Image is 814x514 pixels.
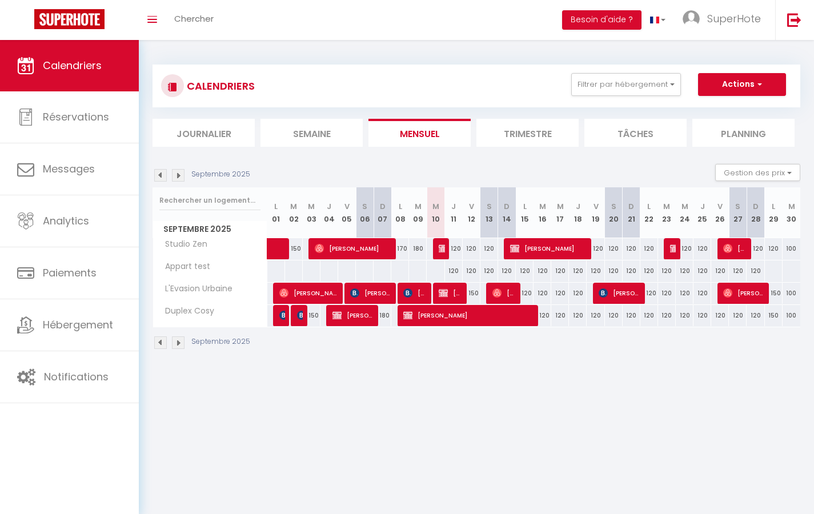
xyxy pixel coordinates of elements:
th: 07 [374,187,391,238]
button: Filtrer par hébergement [571,73,681,96]
abbr: M [681,201,688,212]
abbr: M [308,201,315,212]
abbr: S [487,201,492,212]
div: 120 [516,260,534,282]
span: Duplex Cosy [155,305,217,318]
abbr: J [700,201,705,212]
li: Mensuel [368,119,471,147]
span: L'Evasion Urbaine [155,283,235,295]
div: 120 [747,260,764,282]
div: 120 [605,238,623,259]
div: 120 [569,283,587,304]
img: Super Booking [34,9,105,29]
div: 120 [587,260,604,282]
div: 120 [676,238,693,259]
div: 120 [534,283,551,304]
div: 100 [783,283,800,304]
abbr: J [451,201,456,212]
th: 11 [445,187,463,238]
span: [PERSON_NAME] [350,282,391,304]
th: 12 [463,187,480,238]
div: 150 [765,305,783,326]
th: 26 [711,187,729,238]
div: 120 [534,305,551,326]
th: 02 [285,187,303,238]
div: 120 [480,238,498,259]
div: 100 [783,238,800,259]
th: 09 [409,187,427,238]
div: 120 [445,260,463,282]
div: 120 [747,238,764,259]
abbr: M [290,201,297,212]
abbr: J [327,201,331,212]
button: Gestion des prix [715,164,800,181]
th: 28 [747,187,764,238]
th: 27 [729,187,747,238]
abbr: M [788,201,795,212]
span: [PERSON_NAME] [279,282,338,304]
span: [PERSON_NAME] [723,238,747,259]
span: SuperHote [707,11,761,26]
span: [PERSON_NAME] [332,304,374,326]
span: Calendriers [43,58,102,73]
span: [PERSON_NAME] [492,282,516,304]
button: Actions [698,73,786,96]
li: Tâches [584,119,687,147]
div: 120 [480,260,498,282]
div: 120 [569,305,587,326]
li: Semaine [260,119,363,147]
div: 100 [783,305,800,326]
th: 24 [676,187,693,238]
span: [PERSON_NAME] [439,282,462,304]
div: 120 [605,260,623,282]
p: Septembre 2025 [191,169,250,180]
div: 120 [534,260,551,282]
th: 21 [623,187,640,238]
span: [PERSON_NAME] [403,282,427,304]
div: 120 [551,283,569,304]
span: Notifications [44,370,109,384]
abbr: V [469,201,474,212]
th: 16 [534,187,551,238]
th: 13 [480,187,498,238]
div: 120 [640,238,658,259]
div: 120 [640,283,658,304]
th: 06 [356,187,374,238]
span: [PERSON_NAME] [315,238,391,259]
img: ... [683,10,700,27]
div: 120 [569,260,587,282]
li: Journalier [153,119,255,147]
div: 120 [463,238,480,259]
span: Hébergement [43,318,113,332]
span: [PERSON_NAME] [PERSON_NAME] [670,238,676,259]
th: 05 [338,187,356,238]
abbr: J [576,201,580,212]
span: Chercher [174,13,214,25]
span: [PERSON_NAME] [723,282,764,304]
span: [PERSON_NAME] [297,304,303,326]
li: Planning [692,119,795,147]
div: 120 [658,260,676,282]
div: 180 [374,305,391,326]
span: Réservations [43,110,109,124]
div: 120 [711,260,729,282]
img: logout [787,13,801,27]
span: [PERSON_NAME] [439,238,444,259]
abbr: M [432,201,439,212]
div: 120 [551,305,569,326]
li: Trimestre [476,119,579,147]
th: 08 [391,187,409,238]
abbr: S [735,201,740,212]
div: 120 [605,305,623,326]
div: 120 [693,238,711,259]
th: 01 [267,187,285,238]
div: 120 [676,305,693,326]
th: 22 [640,187,658,238]
abbr: M [539,201,546,212]
abbr: D [628,201,634,212]
button: Ouvrir le widget de chat LiveChat [9,5,43,39]
th: 10 [427,187,444,238]
abbr: S [362,201,367,212]
abbr: M [663,201,670,212]
span: Studio Zen [155,238,210,251]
